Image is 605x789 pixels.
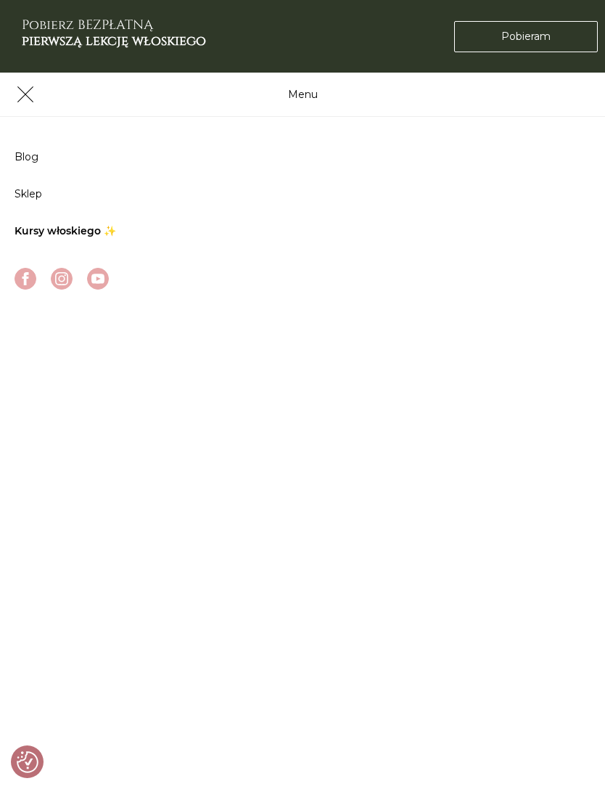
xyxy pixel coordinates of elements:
[288,87,318,102] p: Menu
[15,150,38,163] a: Blog
[15,187,42,200] a: Sklep
[22,17,206,49] h3: Pobierz BEZPŁATNĄ
[17,751,38,773] button: Preferencje co do zgód
[7,82,44,107] button: Przełącz nawigację
[17,751,38,773] img: Revisit consent button
[15,224,116,237] a: Kursy włoskiego ✨
[454,21,598,52] a: Pobieram
[22,32,206,50] b: pierwszą lekcję włoskiego
[501,29,551,44] span: Pobieram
